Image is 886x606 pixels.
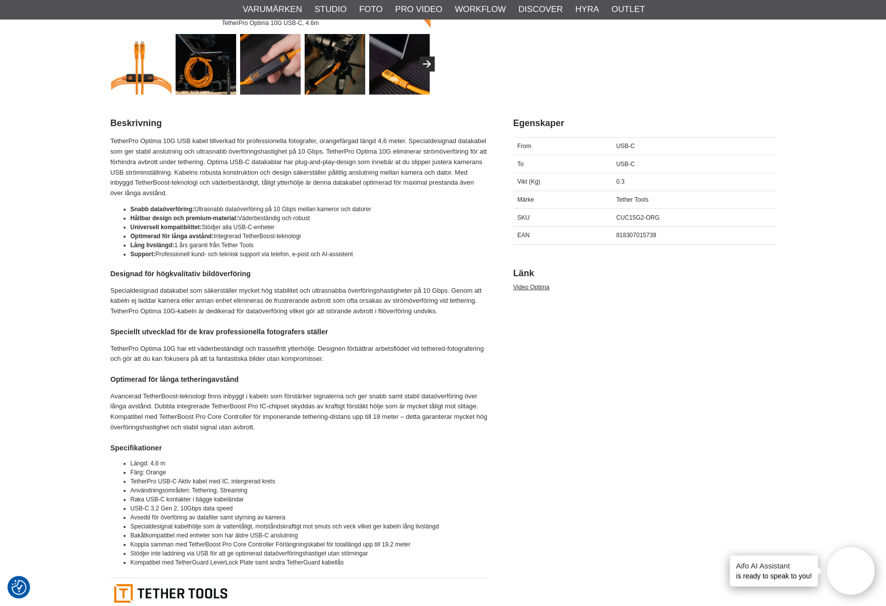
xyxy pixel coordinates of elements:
[131,504,488,513] li: USB-C 3.2 Gen 2, 10Gbps data speed
[12,580,27,595] img: Revisit consent button
[517,214,530,221] span: SKU
[616,178,625,185] span: 0.3
[730,555,818,586] div: is ready to speak to you!
[111,136,488,199] p: TetherPro Optima 10G USB kabel tillverkad för professionella fotografer, orangefärgad längd 4,6 m...
[131,549,488,558] li: Stödjer inte laddning via USB för att ge optimerad dataöverföringshastiget utan störningar
[611,3,645,16] a: Outlet
[131,214,488,223] li: Väderbeständig och robust
[513,267,776,280] h2: Länk
[131,540,488,549] li: Koppla samman med TetherBoost Pro Core Controller Förlängningskabel för totallängd upp till 19,2 ...
[517,178,540,185] span: Vikt (Kg)
[111,327,488,337] h4: Speciellt utvecklad för de krav professionella fotografers ställer
[131,206,195,213] strong: Snabb dataöverföring:
[575,3,599,16] a: Hyra
[12,578,27,596] button: Samtyckesinställningar
[176,34,236,95] img: Blazing-fast 10Gbps transfer speed
[131,477,488,486] li: TetherPro USB-C Aktiv kabel med IC, intergrerad krets
[131,215,238,222] strong: Hållbar design och premium-material:
[517,143,531,150] span: From
[111,34,172,95] img: TetherPro Optima 10G USB-C, 4.6m
[517,196,534,203] span: Märke
[616,143,635,150] span: USB-C
[131,205,488,214] li: Ultrasnabb dataöverföring på 10 Gbps mellan kameror och datorer
[131,242,175,249] strong: Lång livslängd:
[305,34,365,95] img: Straight to Straight Cable
[111,269,488,279] h4: Designad för högkvalitativ bildöverföring
[131,495,488,504] li: Raka USB-C kontakter i bägge kabeländar
[131,223,488,232] li: Stödjer alla USB-C-enheter
[131,224,202,231] strong: Universell kompatibilitet:
[513,284,550,291] a: Video Optima
[315,3,347,16] a: Studio
[420,57,435,72] button: Next
[616,232,656,239] span: 818307015739
[131,468,488,477] li: Färg: Orange
[111,344,488,365] p: TetherPro Optima 10G har ett väderbeständigt och trasselfritt ytterhölje. Designen förbättrar arb...
[111,391,488,433] p: Avancerad TetherBoost-teknologi finns inbyggt i kabeln som förstärker signalerna och ger snabb sa...
[616,214,660,221] span: CUC15G2-ORG
[131,251,156,258] strong: Support:
[111,443,488,453] h4: Specifikationer
[369,34,430,95] img: Dedicated Data Transfer cable
[131,531,488,540] li: Bakåtkompatibel med enheter som har äldre USB-C anslutning
[111,374,488,384] h4: Optimerad för långa tetheringavstånd
[395,3,442,16] a: Pro Video
[131,459,488,468] li: Längd: 4,6 m
[111,117,488,130] h2: Beskrivning
[111,286,488,317] p: Specialdesignad datakabel som säkerställer mycket hög stabilitet och ultrasnabba överföringshasti...
[214,14,327,32] div: TetherPro Optima 10G USB-C, 4.6m
[517,232,530,239] span: EAN
[518,3,563,16] a: Discover
[513,117,776,130] h2: Egenskaper
[736,560,812,571] h4: Aifo AI Assistant
[131,486,488,495] li: Användningsområden: Tethering, Streaming
[131,522,488,531] li: Specialdesignat kabelhölje som är vattentåligt, motståndskraftigt mot smuts och veck vilket ger k...
[616,161,635,168] span: USB-C
[131,241,488,250] li: 1 års garanti från Tether Tools
[131,232,488,241] li: Integrerad TetherBoost-teknologi
[616,196,648,203] span: Tether Tools
[131,558,488,567] li: Kompatibel med TetherGuard LeverLock Plate samt andra TetherGuard kabellås
[131,513,488,522] li: Avsedd för överföring av datafiler samt styrning av kamera
[455,3,506,16] a: Workflow
[131,250,488,259] li: Professionell kund- och teknisk support via telefon, e-post och AI-assistent
[517,161,524,168] span: To
[240,34,301,95] img: Built-in TetherBoost technology
[359,3,383,16] a: Foto
[131,233,214,240] strong: Optimerad för långa avstånd:
[243,3,302,16] a: Varumärken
